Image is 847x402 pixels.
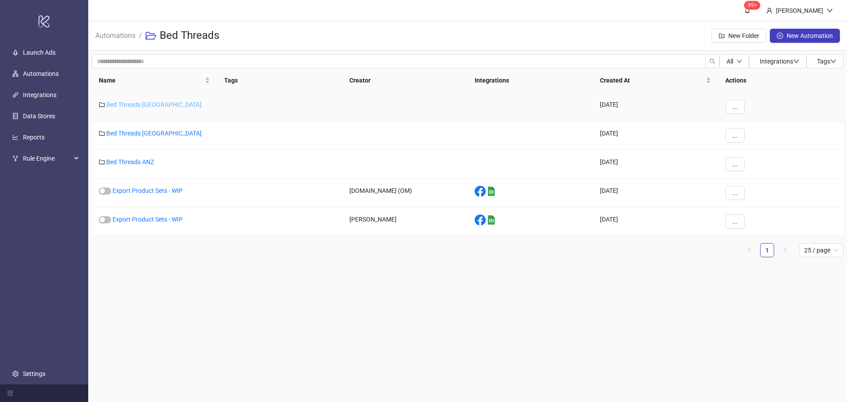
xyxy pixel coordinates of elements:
span: Integrations [760,58,799,65]
div: Page Size [799,243,843,257]
li: Previous Page [742,243,757,257]
div: [DATE] [593,121,718,150]
button: ... [725,214,745,229]
span: right [782,247,787,252]
span: ... [732,103,738,110]
a: Integrations [23,91,56,98]
span: Name [99,75,203,85]
span: down [737,59,742,64]
th: Actions [718,68,843,93]
span: Rule Engine [23,150,71,167]
a: Bed Threads [GEOGRAPHIC_DATA] [106,130,202,137]
span: ... [732,132,738,139]
span: down [793,58,799,64]
span: plus-circle [777,33,783,39]
span: New Automation [787,32,833,39]
span: left [747,247,752,252]
span: down [827,8,833,14]
a: Data Stores [23,113,55,120]
div: [DATE] [593,207,718,236]
a: 1 [761,244,774,257]
span: ... [732,161,738,168]
button: Tagsdown [806,54,843,68]
span: down [830,58,836,64]
span: ... [732,218,738,225]
span: Created At [600,75,704,85]
button: ... [725,128,745,143]
span: 25 / page [804,244,838,257]
div: [PERSON_NAME] [772,6,827,15]
th: Created At [593,68,718,93]
a: Automations [23,70,59,77]
h3: Bed Threads [160,29,219,43]
div: [DATE] [593,179,718,207]
button: Integrationsdown [749,54,806,68]
span: folder [99,159,105,165]
span: New Folder [728,32,759,39]
th: Tags [217,68,342,93]
span: menu-fold [7,390,13,396]
li: / [139,22,142,50]
a: Bed Threads ANZ [106,158,154,165]
button: New Automation [770,29,840,43]
li: 1 [760,243,774,257]
button: ... [725,186,745,200]
a: Automations [94,30,137,40]
button: Alldown [720,54,749,68]
li: Next Page [778,243,792,257]
span: fork [12,155,19,162]
span: search [709,58,716,64]
a: Export Product Sets - WIP [112,187,183,194]
button: right [778,243,792,257]
span: bell [744,7,750,13]
button: ... [725,100,745,114]
th: Creator [342,68,468,93]
span: user [766,8,772,14]
div: [PERSON_NAME] [342,207,468,236]
a: Settings [23,370,45,377]
a: Reports [23,134,45,141]
div: [DATE] [593,150,718,179]
span: folder [99,130,105,136]
button: ... [725,157,745,171]
a: Launch Ads [23,49,56,56]
div: [DATE] [593,93,718,121]
span: All [727,58,733,65]
span: folder-open [146,30,156,41]
th: Name [92,68,217,93]
sup: 1566 [744,1,761,10]
button: New Folder [712,29,766,43]
th: Integrations [468,68,593,93]
div: [DOMAIN_NAME] (OM) [342,179,468,207]
span: Tags [817,58,836,65]
a: Export Product Sets - WIP [112,216,183,223]
span: folder [99,101,105,108]
span: ... [732,189,738,196]
span: folder-add [719,33,725,39]
button: left [742,243,757,257]
a: Bed Threads [GEOGRAPHIC_DATA] [106,101,202,108]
